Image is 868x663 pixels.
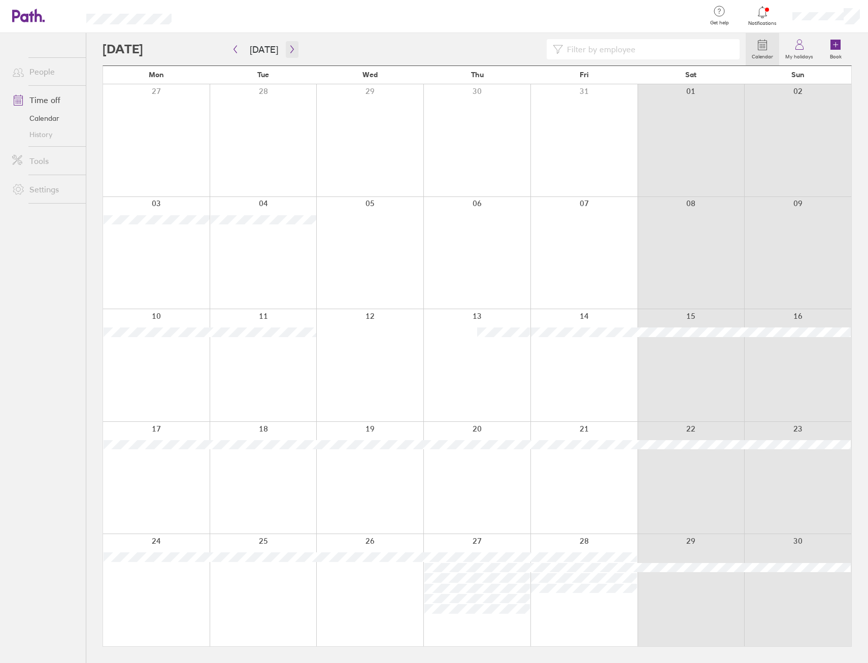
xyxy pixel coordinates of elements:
[824,51,848,60] label: Book
[746,51,779,60] label: Calendar
[4,110,86,126] a: Calendar
[257,71,269,79] span: Tue
[791,71,805,79] span: Sun
[4,90,86,110] a: Time off
[563,40,733,59] input: Filter by employee
[242,41,286,58] button: [DATE]
[746,5,779,26] a: Notifications
[779,51,819,60] label: My holidays
[779,33,819,65] a: My holidays
[819,33,852,65] a: Book
[746,20,779,26] span: Notifications
[685,71,696,79] span: Sat
[580,71,589,79] span: Fri
[4,151,86,171] a: Tools
[4,179,86,200] a: Settings
[471,71,484,79] span: Thu
[362,71,378,79] span: Wed
[4,126,86,143] a: History
[149,71,164,79] span: Mon
[703,20,736,26] span: Get help
[746,33,779,65] a: Calendar
[4,61,86,82] a: People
